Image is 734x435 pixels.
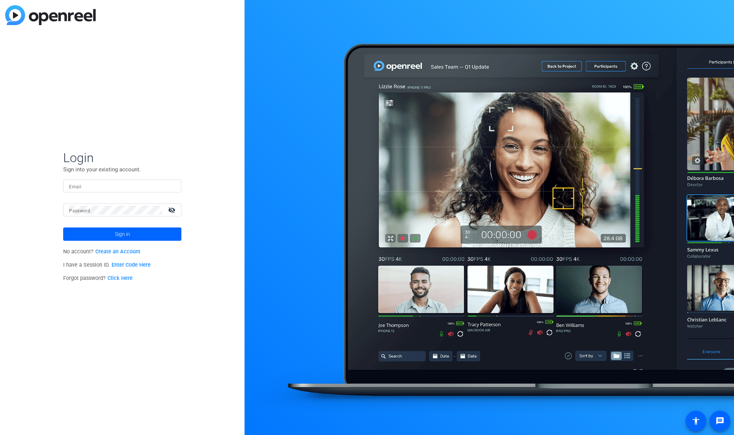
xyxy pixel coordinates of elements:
img: blue-gradient.svg [5,5,96,25]
a: Enter Code Here [112,262,151,268]
mat-label: Password [69,208,90,213]
mat-label: Email [69,184,81,189]
span: Login [63,150,181,165]
mat-icon: visibility_off [164,205,181,215]
mat-icon: accessibility [692,417,700,425]
span: I have a Session ID. [63,262,151,268]
span: Forgot password? [63,275,133,281]
span: Sign in [115,225,130,243]
a: Create an Account [95,249,140,255]
input: Enter Email Address [69,182,175,191]
a: Click Here [107,275,133,281]
mat-icon: message [716,417,724,425]
span: No account? [63,249,140,255]
button: Sign in [63,227,181,241]
p: Sign into your existing account. [63,165,181,174]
